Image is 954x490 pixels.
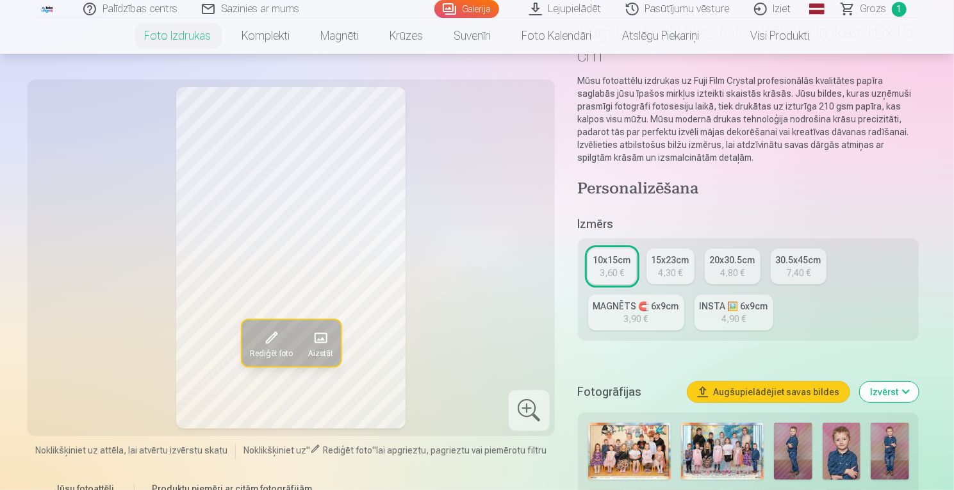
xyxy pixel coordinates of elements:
span: Grozs [860,1,887,17]
div: 7,40 € [786,266,810,279]
a: 10x15cm3,60 € [588,249,636,284]
a: Komplekti [227,18,306,54]
img: /fa1 [40,5,54,13]
div: 4,90 € [721,313,746,325]
div: INSTA 🖼️ 6x9cm [700,300,768,313]
a: Suvenīri [439,18,507,54]
a: MAGNĒTS 🧲 6x9cm3,90 € [588,295,684,331]
div: 3,90 € [624,313,648,325]
span: 1 [892,2,907,17]
a: Atslēgu piekariņi [607,18,715,54]
div: 10x15cm [593,254,631,266]
a: INSTA 🖼️ 6x9cm4,90 € [695,295,773,331]
a: 30.5x45cm7,40 € [771,249,827,284]
a: Foto kalendāri [507,18,607,54]
button: Aizstāt [300,320,340,366]
span: Aizstāt [308,348,333,359]
span: " [372,445,376,455]
span: Noklikšķiniet uz [243,445,306,455]
span: lai apgrieztu, pagrieztu vai piemērotu filtru [376,445,547,455]
span: Noklikšķiniet uz attēla, lai atvērtu izvērstu skatu [35,444,227,457]
a: Magnēti [306,18,375,54]
div: 15x23cm [652,254,689,266]
h5: Fotogrāfijas [578,383,678,401]
div: 4,80 € [720,266,744,279]
div: MAGNĒTS 🧲 6x9cm [593,300,679,313]
div: 3,60 € [600,266,624,279]
h4: Personalizēšana [578,179,919,200]
div: 30.5x45cm [776,254,821,266]
a: Foto izdrukas [129,18,227,54]
p: Mūsu fotoattēlu izdrukas uz Fuji Film Crystal profesionālās kvalitātes papīra saglabās jūsu īpašo... [578,74,919,164]
span: Rediģēt foto [249,348,292,359]
a: 15x23cm4,30 € [646,249,695,284]
button: Rediģēt foto [242,320,300,366]
span: Rediģēt foto [323,445,372,455]
div: 20x30.5cm [710,254,755,266]
a: Krūzes [375,18,439,54]
button: Augšupielādējiet savas bildes [687,382,850,402]
a: 20x30.5cm4,80 € [705,249,761,284]
button: Izvērst [860,382,919,402]
h5: Izmērs [578,215,919,233]
div: 4,30 € [658,266,682,279]
span: " [306,445,310,455]
a: Visi produkti [715,18,825,54]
